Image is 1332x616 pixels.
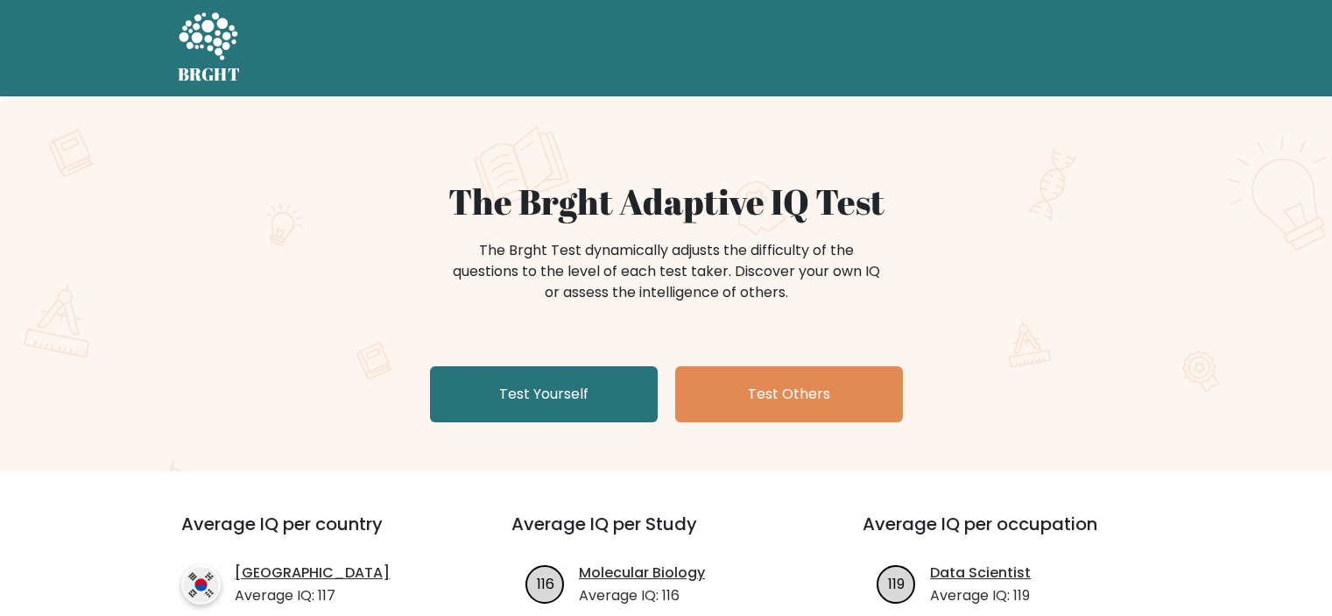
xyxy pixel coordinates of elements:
p: Average IQ: 119 [930,585,1031,606]
text: 119 [888,573,905,593]
a: BRGHT [178,7,241,89]
img: country [181,565,221,605]
h3: Average IQ per Study [511,513,821,556]
p: Average IQ: 117 [235,585,390,606]
a: Test Others [675,366,903,422]
h3: Average IQ per country [181,513,448,556]
text: 116 [537,573,554,593]
h3: Average IQ per occupation [863,513,1172,556]
div: The Brght Test dynamically adjusts the difficulty of the questions to the level of each test take... [448,240,885,303]
a: Molecular Biology [579,563,705,584]
a: Test Yourself [430,366,658,422]
p: Average IQ: 116 [579,585,705,606]
h1: The Brght Adaptive IQ Test [239,181,1094,223]
a: [GEOGRAPHIC_DATA] [235,563,390,584]
a: Data Scientist [930,563,1031,584]
h5: BRGHT [178,64,241,85]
